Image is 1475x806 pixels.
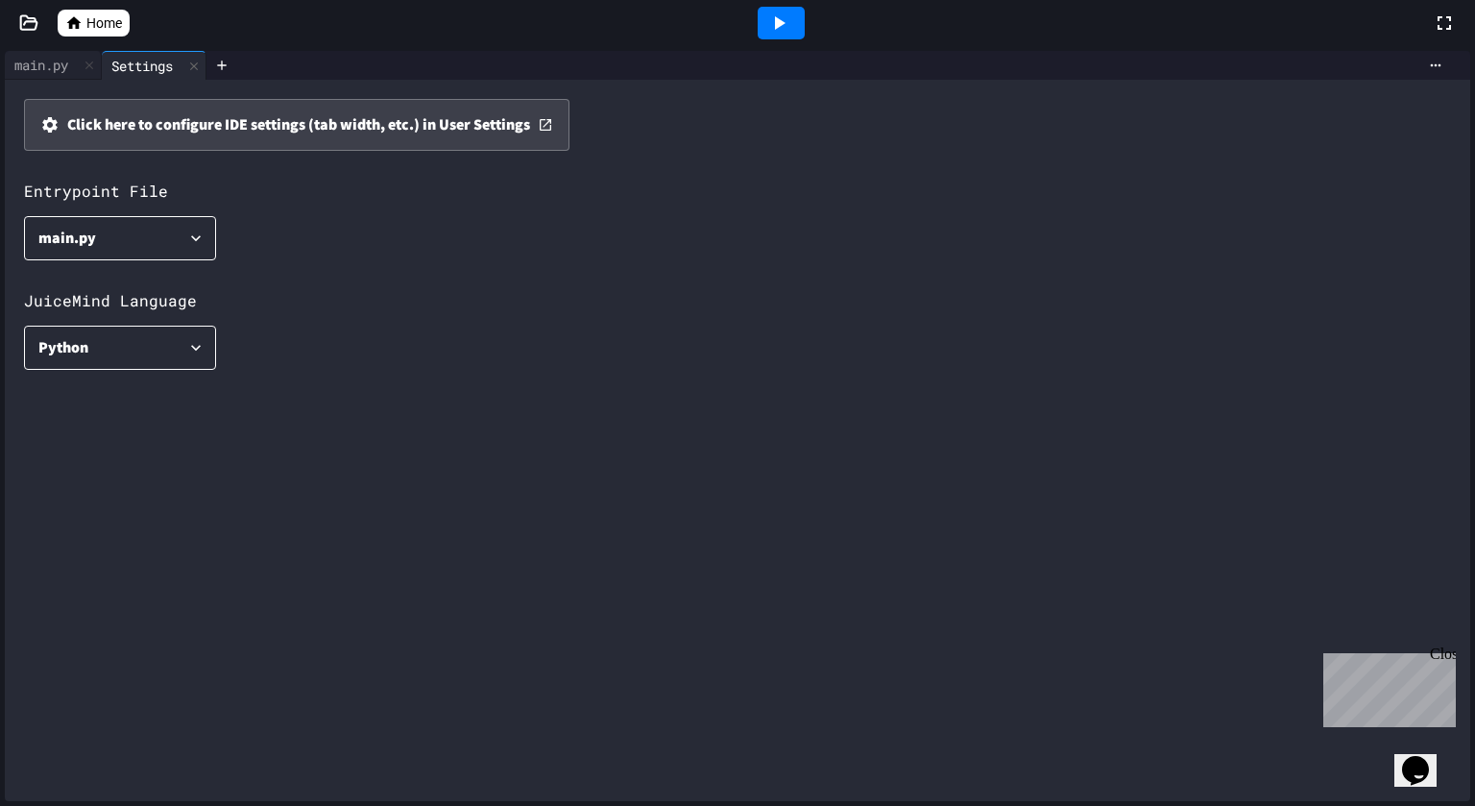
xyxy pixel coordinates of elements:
[5,55,78,75] div: main.py
[5,51,102,80] div: main.py
[1394,729,1456,787] iframe: chat widget
[8,8,133,122] div: Chat with us now!Close
[102,51,206,80] div: Settings
[86,13,122,33] span: Home
[24,180,168,203] div: Entrypoint File
[24,216,216,260] button: main.py
[38,225,96,252] div: main.py
[24,99,569,151] button: Click here to configure IDE settings (tab width, etc.) in User Settings
[58,10,130,37] a: Home
[1316,646,1456,727] iframe: chat widget
[102,56,182,76] div: Settings
[38,334,88,361] div: Python
[24,289,197,312] div: JuiceMind Language
[24,326,216,370] button: Python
